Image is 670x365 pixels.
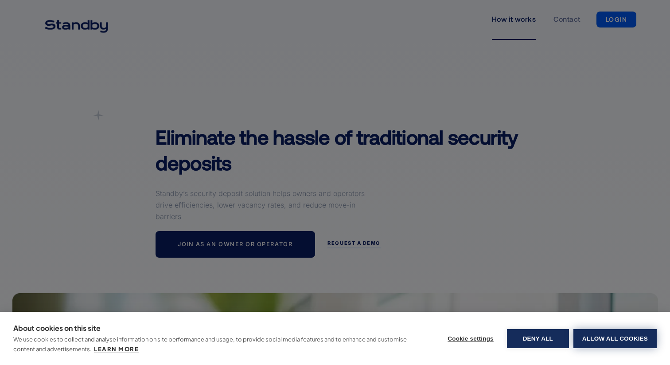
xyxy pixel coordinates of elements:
button: Deny all [507,329,569,348]
a: Learn more [94,345,139,353]
button: Allow all cookies [573,329,657,348]
strong: About cookies on this site [13,323,101,333]
p: We use cookies to collect and analyse information on site performance and usage, to provide socia... [13,336,407,353]
button: Cookie settings [439,329,502,348]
